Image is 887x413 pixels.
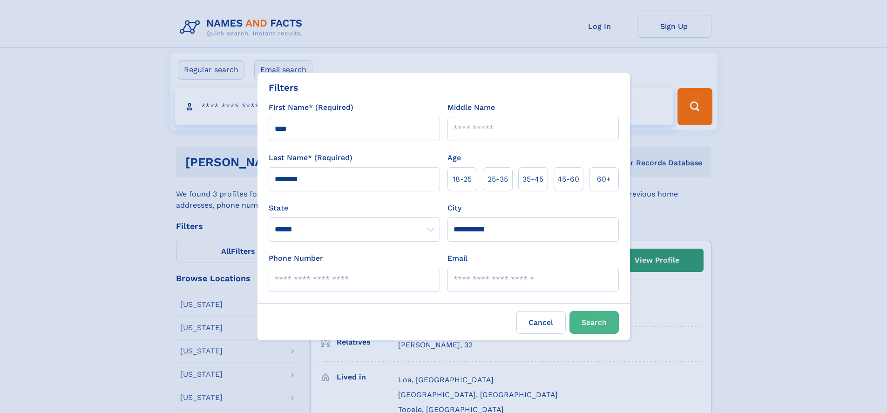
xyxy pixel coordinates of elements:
label: State [269,203,440,214]
span: 18‑25 [453,174,472,185]
label: Cancel [516,311,566,334]
label: Last Name* (Required) [269,152,352,163]
button: Search [569,311,619,334]
span: 35‑45 [522,174,543,185]
div: Filters [269,81,298,95]
label: Age [447,152,461,163]
label: First Name* (Required) [269,102,353,113]
label: City [447,203,461,214]
label: Email [447,253,467,264]
label: Phone Number [269,253,323,264]
span: 25‑35 [488,174,508,185]
span: 60+ [597,174,611,185]
span: 45‑60 [557,174,579,185]
label: Middle Name [447,102,495,113]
